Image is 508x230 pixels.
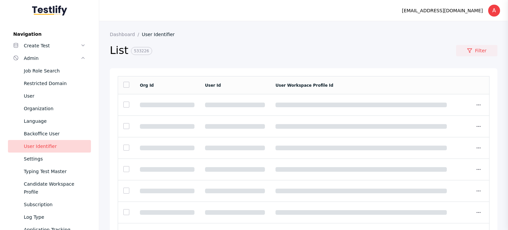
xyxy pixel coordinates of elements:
[24,130,86,138] div: Backoffice User
[24,117,86,125] div: Language
[456,45,497,56] a: Filter
[24,42,80,50] div: Create Test
[488,5,500,17] div: A
[110,44,456,58] h2: List
[8,165,91,178] a: Typing Test Master
[8,198,91,211] a: Subscription
[8,102,91,115] a: Organization
[8,77,91,90] a: Restricted Domain
[8,65,91,77] a: Job Role Search
[24,79,86,87] div: Restricted Domain
[205,83,221,88] a: User Id
[8,211,91,223] a: Log Type
[24,201,86,208] div: Subscription
[110,32,142,37] a: Dashboard
[24,155,86,163] div: Settings
[24,213,86,221] div: Log Type
[142,32,180,37] a: User Identifier
[24,67,86,75] div: Job Role Search
[8,178,91,198] a: Candidate Workspace Profile
[140,83,154,88] a: Org Id
[24,142,86,150] div: User Identifier
[24,54,80,62] div: Admin
[8,31,91,37] label: Navigation
[8,115,91,127] a: Language
[131,47,152,55] span: 533226
[275,83,333,88] a: User Workspace Profile Id
[24,167,86,175] div: Typing Test Master
[24,92,86,100] div: User
[8,140,91,153] a: User Identifier
[8,153,91,165] a: Settings
[8,127,91,140] a: Backoffice User
[24,105,86,113] div: Organization
[32,5,67,16] img: Testlify - Backoffice
[402,7,483,15] div: [EMAIL_ADDRESS][DOMAIN_NAME]
[24,180,86,196] div: Candidate Workspace Profile
[8,90,91,102] a: User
